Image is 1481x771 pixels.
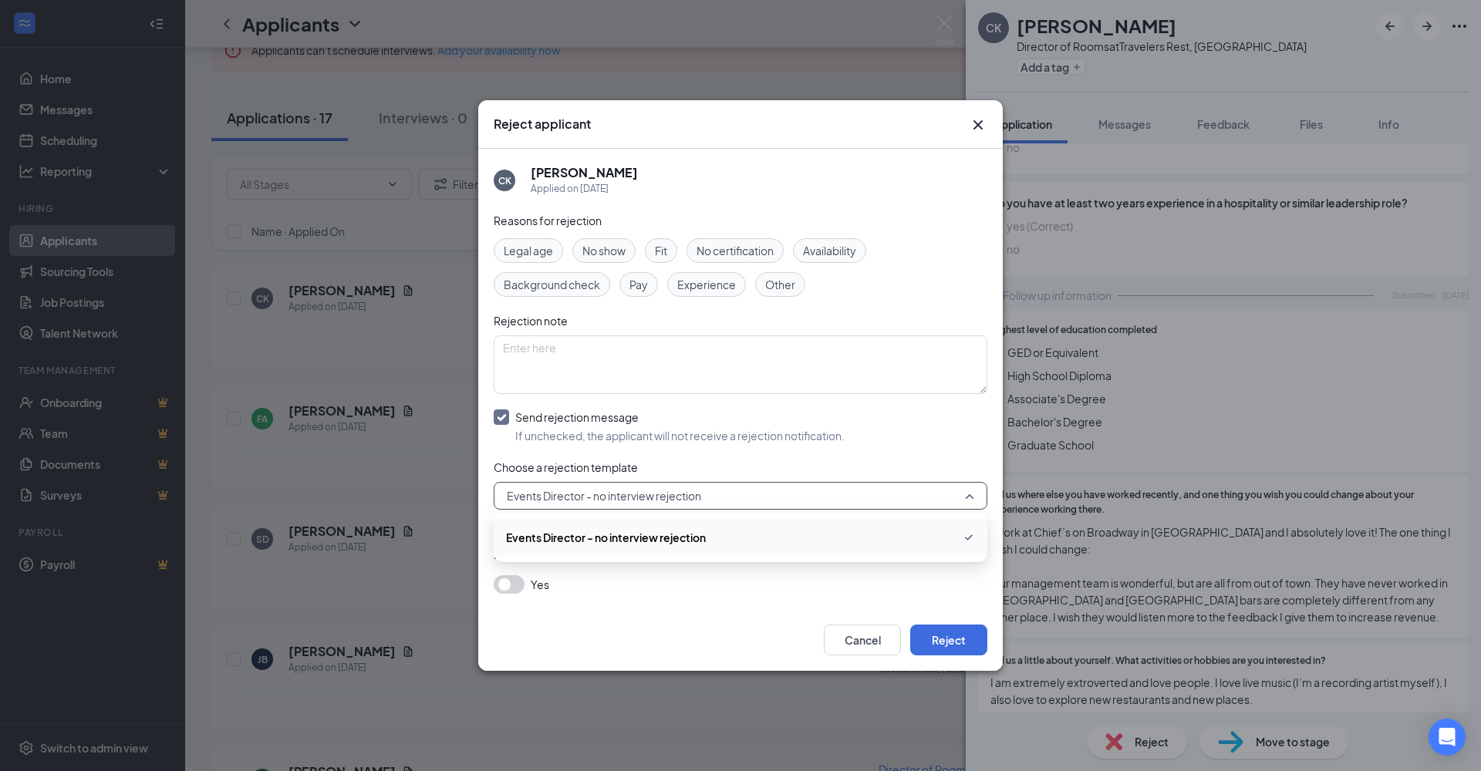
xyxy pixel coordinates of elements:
span: No certification [697,242,774,259]
svg: Checkmark [963,528,975,547]
span: Choose a rejection template [494,460,638,474]
span: Reasons for rejection [494,214,602,227]
span: Remove this applicant from talent network? [494,547,712,561]
span: Legal age [504,242,553,259]
span: Availability [803,242,856,259]
span: Events Director - no interview rejection [507,484,701,507]
div: Applied on [DATE] [531,181,638,197]
span: No show [582,242,626,259]
button: Reject [910,625,987,655]
button: Close [969,116,987,134]
div: Open Intercom Messenger [1429,719,1466,756]
span: Other [765,276,795,293]
span: Pay [629,276,648,293]
span: Can't find the template you need? Create a new one . [494,517,740,528]
span: Yes [531,575,549,594]
span: Background check [504,276,600,293]
button: Cancel [824,625,901,655]
h5: [PERSON_NAME] [531,164,638,181]
div: CK [498,174,511,187]
h3: Reject applicant [494,116,591,133]
svg: Cross [969,116,987,134]
span: Fit [655,242,667,259]
span: Experience [677,276,736,293]
span: Rejection note [494,314,568,328]
span: Events Director - no interview rejection [506,529,706,546]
